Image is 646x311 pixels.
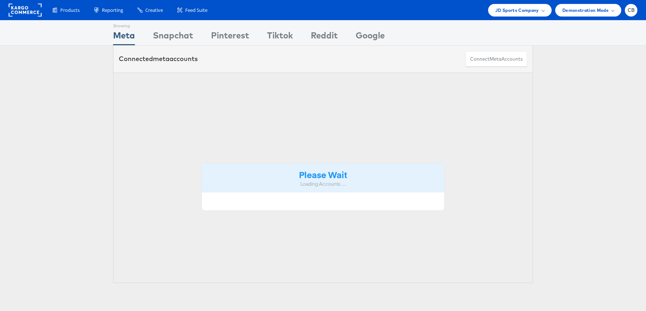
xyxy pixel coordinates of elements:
[311,29,338,45] div: Reddit
[495,6,539,14] span: JD Sports Company
[465,51,527,67] button: ConnectmetaAccounts
[153,29,193,45] div: Snapchat
[102,7,123,14] span: Reporting
[113,20,135,29] div: Showing
[267,29,293,45] div: Tiktok
[211,29,249,45] div: Pinterest
[113,29,135,45] div: Meta
[299,168,347,180] strong: Please Wait
[628,8,635,13] span: CB
[207,181,439,187] div: Loading Accounts ....
[119,54,198,64] div: Connected accounts
[562,6,609,14] span: Demonstration Mode
[185,7,207,14] span: Feed Suite
[60,7,80,14] span: Products
[490,56,501,62] span: meta
[145,7,163,14] span: Creative
[153,55,169,63] span: meta
[356,29,385,45] div: Google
